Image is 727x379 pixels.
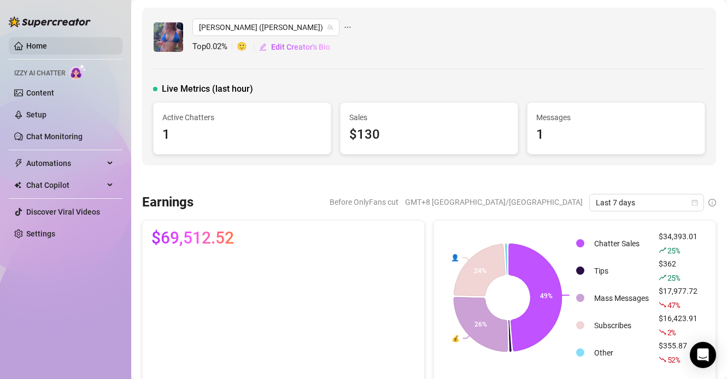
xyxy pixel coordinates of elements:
span: Izzy AI Chatter [14,68,65,79]
a: Home [26,42,47,50]
span: team [327,24,333,31]
span: fall [659,328,666,336]
text: 💬 [573,291,581,299]
span: Before OnlyFans cut [330,194,398,210]
td: Mass Messages [590,285,653,311]
span: rise [659,246,666,254]
a: Chat Monitoring [26,132,83,141]
span: Messages [536,111,696,123]
a: Content [26,88,54,97]
td: Other [590,340,653,366]
a: Setup [26,110,46,119]
span: 2 % [667,327,676,337]
span: fall [659,356,666,363]
span: Chat Copilot [26,176,104,194]
span: Top 0.02 % [192,40,237,54]
div: Open Intercom Messenger [690,342,716,368]
span: Jaylie (jaylietori) [199,19,333,35]
text: 💰 [452,334,460,342]
span: edit [259,43,267,51]
td: Tips [590,258,653,284]
div: $362 [659,258,697,284]
span: ellipsis [344,19,351,36]
div: $355.87 [659,340,697,366]
span: Sales [349,111,509,123]
span: info-circle [708,199,716,206]
a: Settings [26,229,55,238]
span: 25 % [667,273,680,283]
span: calendar [691,199,698,206]
span: Automations [26,155,104,172]
span: 52 % [667,354,680,365]
span: 25 % [667,245,680,256]
img: Chat Copilot [14,181,21,189]
span: GMT+8 [GEOGRAPHIC_DATA]/[GEOGRAPHIC_DATA] [405,194,583,210]
img: Jaylie [154,22,183,52]
td: Chatter Sales [590,230,653,257]
span: Edit Creator's Bio [271,43,330,51]
span: $69,512.52 [151,229,234,247]
div: $130 [349,125,509,145]
text: 👤 [451,253,459,261]
span: Live Metrics (last hour) [162,82,253,96]
span: 🙂 [237,40,259,54]
div: 1 [162,125,322,145]
span: 47 % [667,300,680,310]
div: $34,393.01 [659,230,697,257]
img: AI Chatter [69,64,86,80]
button: Edit Creator's Bio [259,38,331,56]
a: Discover Viral Videos [26,208,100,216]
span: fall [659,301,666,309]
td: Subscribes [590,312,653,339]
span: Last 7 days [596,194,697,211]
div: 1 [536,125,696,145]
div: $16,423.91 [659,312,697,339]
h3: Earnings [142,194,194,211]
span: Active Chatters [162,111,322,123]
span: rise [659,274,666,281]
img: logo-BBDzfeDw.svg [9,16,91,27]
span: thunderbolt [14,159,23,168]
div: $17,977.72 [659,285,697,311]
